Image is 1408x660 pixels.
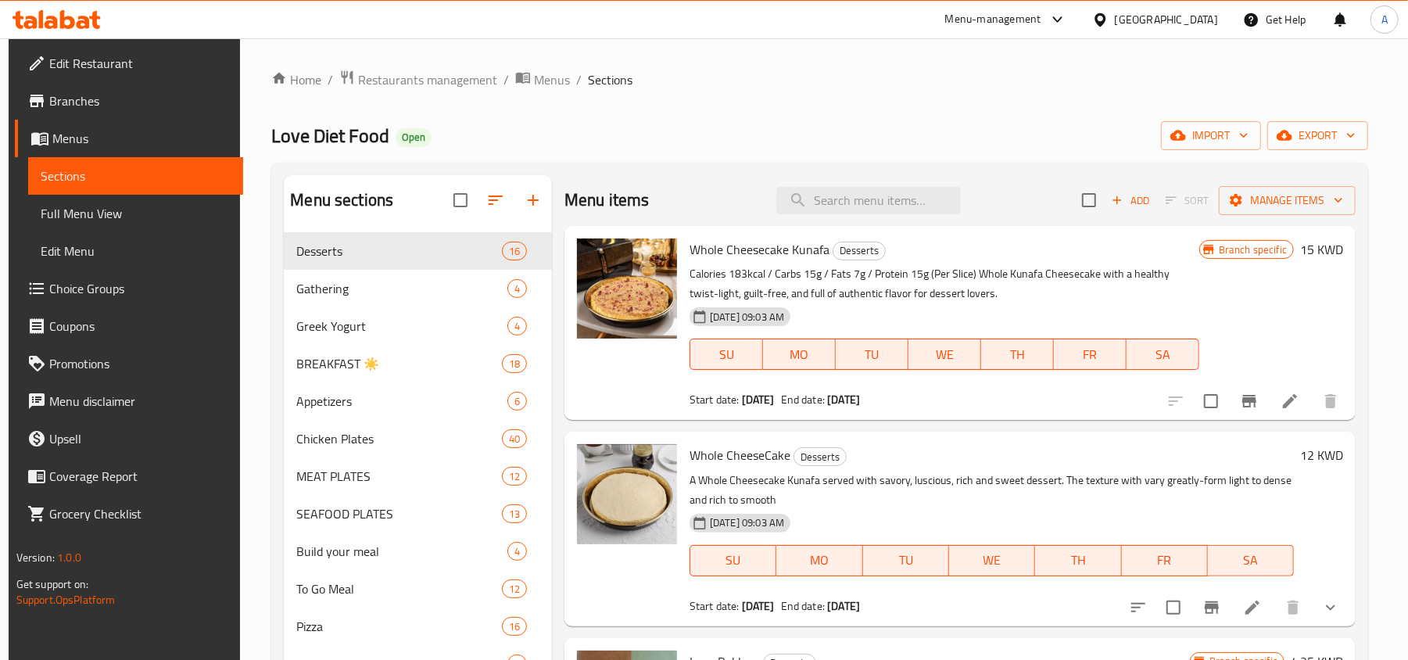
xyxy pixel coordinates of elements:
span: Desserts [296,242,501,260]
div: Desserts [794,447,847,466]
div: items [502,354,527,373]
span: Add [1109,192,1152,210]
span: Manage items [1231,191,1343,210]
span: Menu disclaimer [49,392,231,411]
button: Branch-specific-item [1231,382,1268,420]
div: SEAFOOD PLATES [296,504,501,523]
span: TH [987,343,1048,366]
span: Select to update [1195,385,1227,418]
span: TU [842,343,902,366]
span: [DATE] 09:03 AM [704,515,790,530]
p: A Whole Cheesecake Kunafa served with savory, luscious, rich and sweet dessert. The texture with ... [690,471,1294,510]
span: BREAKFAST ☀️ [296,354,501,373]
div: BREAKFAST ☀️18 [284,345,552,382]
button: Add [1105,188,1155,213]
span: Pizza [296,617,501,636]
div: Desserts16 [284,232,552,270]
span: 1.0.0 [57,547,81,568]
b: [DATE] [827,389,860,410]
span: Get support on: [16,574,88,594]
span: Select section [1073,184,1105,217]
div: SEAFOOD PLATES13 [284,495,552,533]
a: Branches [15,82,244,120]
button: Add section [514,181,552,219]
div: To Go Meal12 [284,570,552,608]
span: Edit Restaurant [49,54,231,73]
button: import [1161,121,1261,150]
span: TH [1041,549,1115,572]
div: Appetizers6 [284,382,552,420]
div: items [507,392,527,411]
span: Version: [16,547,55,568]
a: Menus [15,120,244,157]
button: delete [1312,382,1349,420]
span: 16 [503,244,526,259]
a: Edit menu item [1243,598,1262,617]
img: Whole Cheesecake Kunafa [577,239,677,339]
button: export [1267,121,1368,150]
input: search [776,187,961,214]
span: Select all sections [444,184,477,217]
button: Branch-specific-item [1193,589,1231,626]
div: items [507,542,527,561]
a: Upsell [15,420,244,457]
span: Upsell [49,429,231,448]
button: MO [763,339,836,370]
b: [DATE] [742,389,775,410]
span: End date: [781,389,825,410]
span: Love Diet Food [271,118,389,153]
div: Build your meal [296,542,507,561]
button: FR [1122,545,1208,576]
a: Edit Menu [28,232,244,270]
button: SU [690,339,763,370]
a: Menus [515,70,570,90]
span: SU [697,549,770,572]
span: FR [1060,343,1120,366]
span: WE [955,549,1029,572]
a: Grocery Checklist [15,495,244,533]
button: FR [1054,339,1127,370]
button: sort-choices [1120,589,1157,626]
div: items [502,467,527,486]
span: Sort sections [477,181,514,219]
h6: 12 KWD [1300,444,1343,466]
span: TU [869,549,943,572]
div: Open [396,128,432,147]
span: FR [1128,549,1202,572]
div: Build your meal4 [284,533,552,570]
span: Branch specific [1213,242,1293,257]
div: items [502,429,527,448]
button: SA [1208,545,1294,576]
button: SU [690,545,776,576]
div: [GEOGRAPHIC_DATA] [1115,11,1218,28]
nav: breadcrumb [271,70,1368,90]
li: / [503,70,509,89]
span: Open [396,131,432,144]
svg: Show Choices [1321,598,1340,617]
div: Chicken Plates [296,429,501,448]
a: Menu disclaimer [15,382,244,420]
span: 4 [508,282,526,296]
span: Coverage Report [49,467,231,486]
div: Gathering4 [284,270,552,307]
span: Desserts [833,242,885,260]
span: MO [783,549,856,572]
span: import [1173,126,1249,145]
span: Start date: [690,389,740,410]
a: Home [271,70,321,89]
h6: 15 KWD [1300,239,1343,260]
span: 40 [503,432,526,447]
span: Promotions [49,354,231,373]
span: [DATE] 09:03 AM [704,310,790,325]
span: Appetizers [296,392,507,411]
div: items [502,617,527,636]
span: Sections [41,167,231,185]
span: MEAT PLATES [296,467,501,486]
span: Greek Yogurt [296,317,507,335]
button: delete [1274,589,1312,626]
span: Add item [1105,188,1155,213]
